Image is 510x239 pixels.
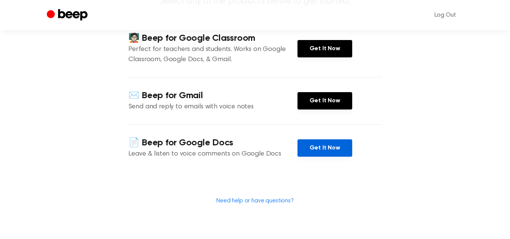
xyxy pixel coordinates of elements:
[128,89,297,102] h4: ✉️ Beep for Gmail
[128,45,297,65] p: Perfect for teachers and students. Works on Google Classroom, Google Docs, & Gmail.
[128,137,297,149] h4: 📄 Beep for Google Docs
[128,32,297,45] h4: 🧑🏻‍🏫 Beep for Google Classroom
[297,40,352,57] a: Get It Now
[128,149,297,159] p: Leave & listen to voice comments on Google Docs
[297,92,352,109] a: Get It Now
[47,8,89,23] a: Beep
[297,139,352,157] a: Get It Now
[128,102,297,112] p: Send and reply to emails with voice notes
[427,6,464,24] a: Log Out
[216,198,294,204] a: Need help or have questions?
